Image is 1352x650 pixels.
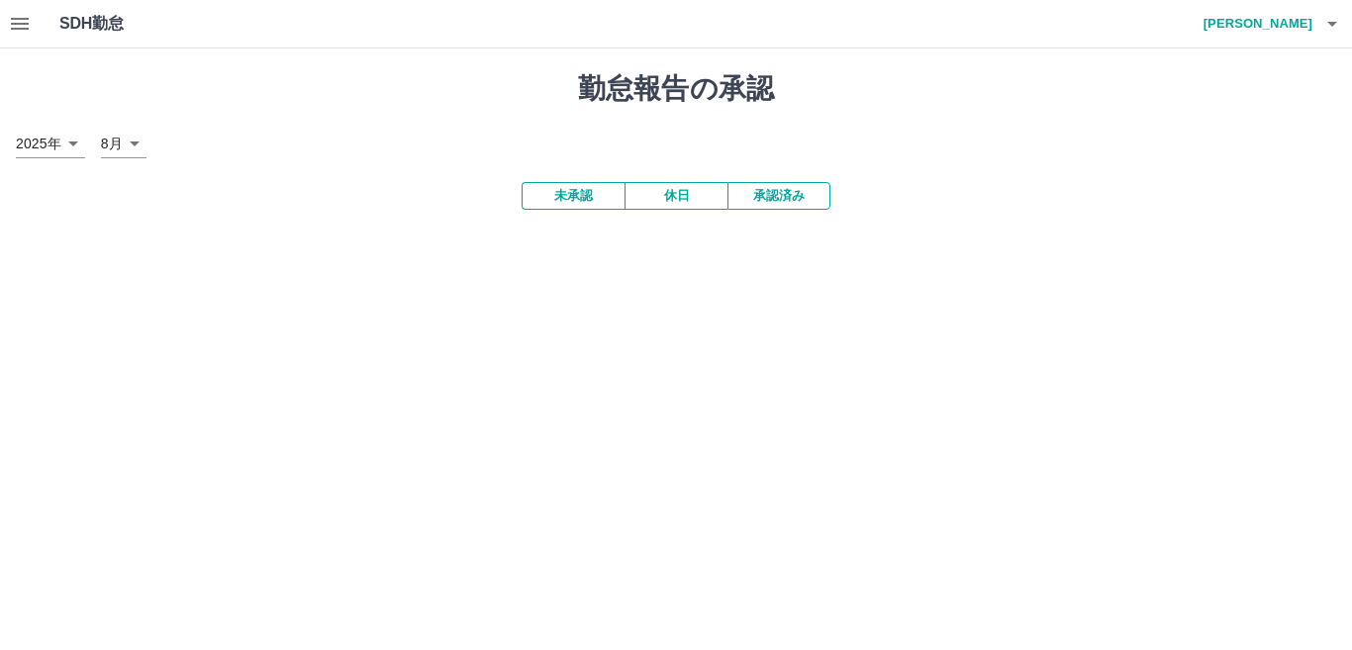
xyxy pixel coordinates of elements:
div: 2025年 [16,130,85,158]
button: 未承認 [522,182,625,210]
h1: 勤怠報告の承認 [16,72,1336,106]
button: 承認済み [727,182,830,210]
button: 休日 [625,182,727,210]
div: 8月 [101,130,146,158]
